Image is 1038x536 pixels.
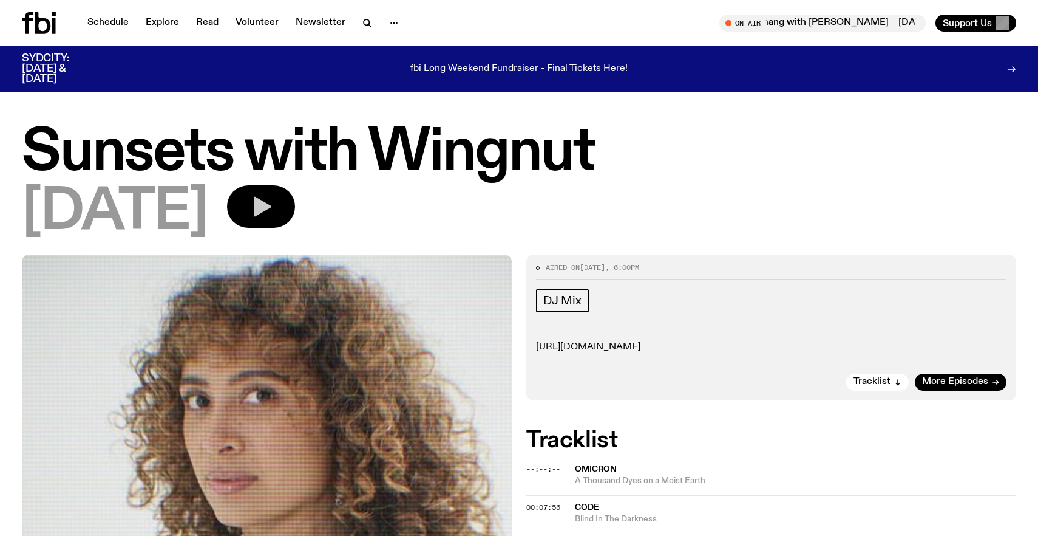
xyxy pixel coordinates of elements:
a: [URL][DOMAIN_NAME] [536,342,640,352]
span: [DATE] [22,185,208,240]
span: Code [575,503,599,512]
p: fbi Long Weekend Fundraiser - Final Tickets Here! [410,64,628,75]
span: A Thousand Dyes on a Moist Earth [575,475,1016,487]
span: Aired on [546,263,580,272]
button: On Air[DATE] Overhang with [PERSON_NAME][DATE] Overhang with [PERSON_NAME] [719,15,926,32]
span: 00:07:56 [526,503,560,512]
span: , 6:00pm [605,263,639,272]
button: Tracklist [846,374,909,391]
span: [DATE] [580,263,605,272]
span: --:--:-- [526,464,560,474]
a: Volunteer [228,15,286,32]
span: More Episodes [922,377,988,387]
span: Blind In The Darkness [575,514,1016,525]
a: Newsletter [288,15,353,32]
a: DJ Mix [536,289,589,312]
button: Support Us [935,15,1016,32]
h3: SYDCITY: [DATE] & [DATE] [22,53,100,84]
span: Omicron [575,465,617,473]
a: Read [189,15,226,32]
span: Tracklist [853,377,890,387]
a: Explore [138,15,186,32]
h2: Tracklist [526,430,1016,452]
h1: Sunsets with Wingnut [22,126,1016,180]
a: Schedule [80,15,136,32]
span: DJ Mix [543,294,582,308]
span: Support Us [943,18,992,29]
button: 00:07:56 [526,504,560,511]
a: More Episodes [915,374,1006,391]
